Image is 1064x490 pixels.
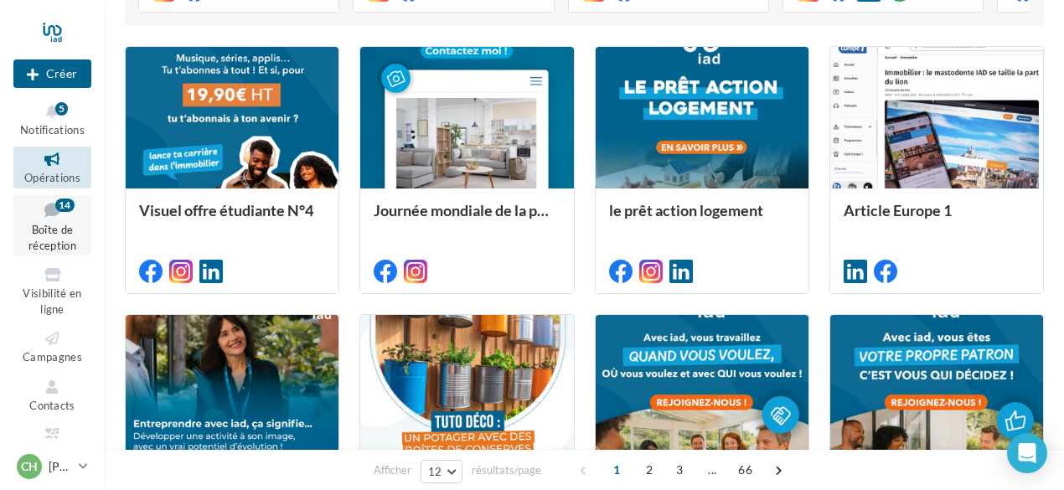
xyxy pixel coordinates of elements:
[13,59,91,88] button: Créer
[55,102,68,116] div: 5
[13,326,91,367] a: Campagnes
[421,460,463,483] button: 12
[13,59,91,88] div: Nouvelle campagne
[666,456,693,483] span: 3
[428,465,442,478] span: 12
[20,123,85,137] span: Notifications
[13,147,91,188] a: Opérations
[49,458,72,475] p: [PERSON_NAME]
[29,399,75,412] span: Contacts
[636,456,663,483] span: 2
[13,262,91,319] a: Visibilité en ligne
[374,202,560,235] div: Journée mondiale de la photographie
[13,451,91,482] a: CH [PERSON_NAME]
[731,456,759,483] span: 66
[13,422,91,463] a: Médiathèque
[472,462,541,478] span: résultats/page
[23,286,81,316] span: Visibilité en ligne
[24,171,80,184] span: Opérations
[139,202,325,235] div: Visuel offre étudiante N°4
[28,223,76,252] span: Boîte de réception
[21,458,38,475] span: CH
[13,374,91,415] a: Contacts
[1007,433,1047,473] div: Open Intercom Messenger
[13,99,91,140] button: Notifications 5
[55,199,75,212] div: 14
[13,195,91,256] a: Boîte de réception14
[699,456,726,483] span: ...
[374,462,411,478] span: Afficher
[844,202,1030,235] div: Article Europe 1
[603,456,630,483] span: 1
[609,202,795,235] div: le prêt action logement
[23,350,82,364] span: Campagnes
